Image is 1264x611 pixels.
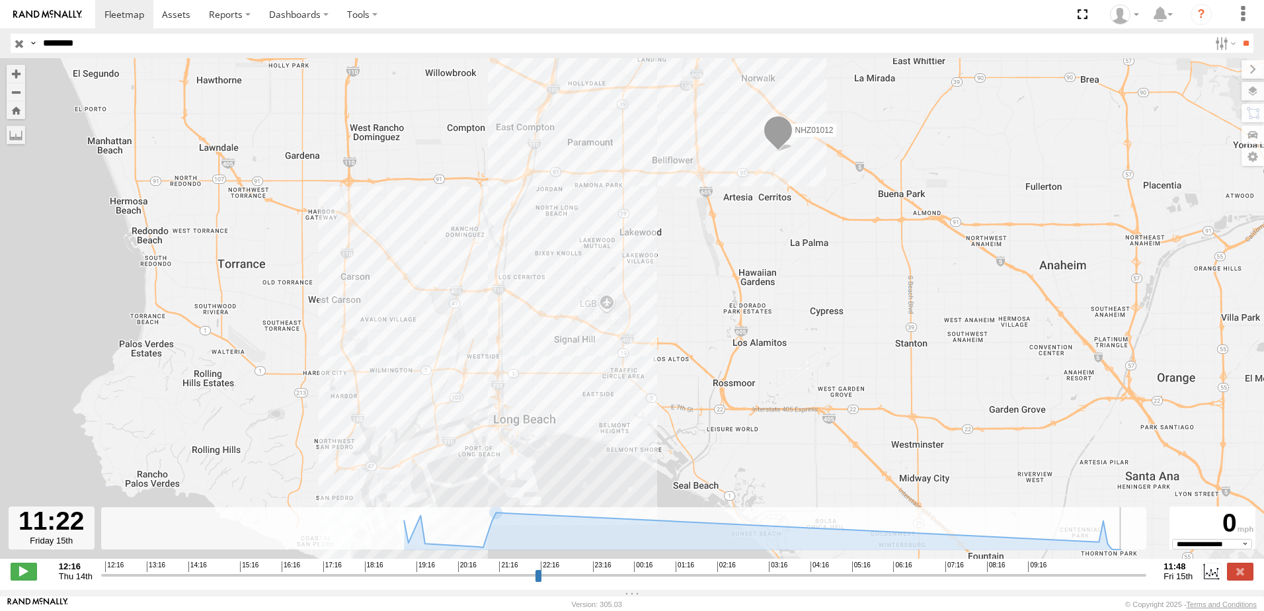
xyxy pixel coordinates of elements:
label: Close [1227,563,1253,580]
button: Zoom out [7,83,25,101]
div: Zulema McIntosch [1105,5,1144,24]
span: 08:16 [987,561,1006,572]
span: 12:16 [105,561,124,572]
span: Fri 15th Aug 2025 [1164,571,1193,581]
span: 23:16 [593,561,612,572]
div: Version: 305.03 [572,600,622,608]
span: 19:16 [416,561,435,572]
div: 0 [1171,509,1253,539]
span: 05:16 [852,561,871,572]
span: 15:16 [240,561,258,572]
label: Measure [7,126,25,144]
span: 07:16 [945,561,964,572]
a: Visit our Website [7,598,68,611]
i: ? [1191,4,1212,25]
span: 00:16 [634,561,652,572]
span: 14:16 [188,561,207,572]
strong: 11:48 [1164,561,1193,571]
button: Zoom in [7,65,25,83]
span: Thu 14th Aug 2025 [59,571,93,581]
button: Zoom Home [7,101,25,119]
span: NHZ01012 [795,126,834,135]
span: 18:16 [365,561,383,572]
span: 09:16 [1028,561,1047,572]
span: 22:16 [541,561,559,572]
span: 13:16 [147,561,165,572]
a: Terms and Conditions [1187,600,1257,608]
strong: 12:16 [59,561,93,571]
label: Map Settings [1242,147,1264,166]
span: 20:16 [458,561,477,572]
span: 03:16 [769,561,787,572]
span: 04:16 [810,561,829,572]
label: Search Query [28,34,38,53]
span: 21:16 [499,561,518,572]
label: Search Filter Options [1210,34,1238,53]
div: © Copyright 2025 - [1125,600,1257,608]
span: 01:16 [676,561,694,572]
label: Play/Stop [11,563,37,580]
span: 17:16 [323,561,342,572]
span: 16:16 [282,561,300,572]
span: 02:16 [717,561,736,572]
span: 06:16 [893,561,912,572]
img: rand-logo.svg [13,10,82,19]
